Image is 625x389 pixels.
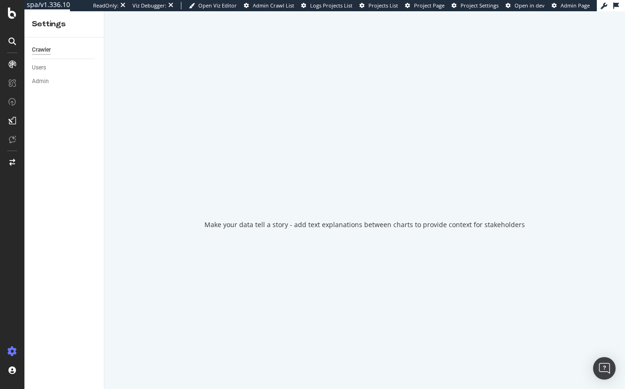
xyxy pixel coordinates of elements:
a: Open in dev [506,2,545,9]
div: ReadOnly: [93,2,118,9]
a: Open Viz Editor [189,2,237,9]
div: animation [331,171,398,205]
a: Admin [32,76,97,86]
span: Logs Projects List [310,2,352,9]
a: Project Page [405,2,445,9]
a: Logs Projects List [301,2,352,9]
span: Admin Crawl List [253,2,294,9]
a: Users [32,63,97,73]
a: Crawler [32,45,97,55]
span: Open in dev [515,2,545,9]
div: Admin [32,76,49,86]
a: Projects List [359,2,398,9]
div: Open Intercom Messenger [593,357,616,380]
div: Crawler [32,45,51,55]
a: Admin Page [552,2,590,9]
a: Admin Crawl List [244,2,294,9]
span: Project Settings [461,2,499,9]
span: Admin Page [561,2,590,9]
div: Settings [32,19,96,30]
span: Projects List [368,2,398,9]
div: Users [32,63,46,73]
span: Project Page [414,2,445,9]
a: Project Settings [452,2,499,9]
div: Viz Debugger: [133,2,166,9]
span: Open Viz Editor [198,2,237,9]
div: Make your data tell a story - add text explanations between charts to provide context for stakeho... [204,220,525,229]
